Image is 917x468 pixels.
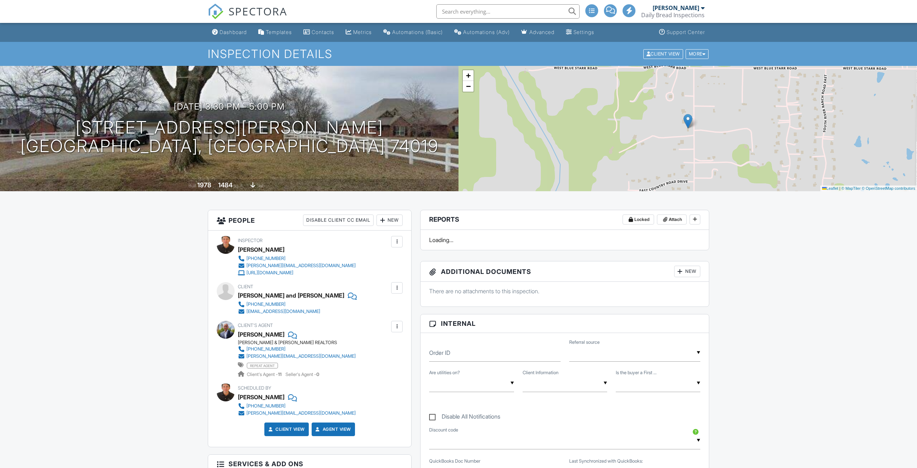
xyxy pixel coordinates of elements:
[674,266,700,277] div: New
[301,26,337,39] a: Contacts
[267,426,305,433] a: Client View
[238,244,284,255] div: [PERSON_NAME]
[246,256,285,261] div: [PHONE_NUMBER]
[862,186,915,190] a: © OpenStreetMap contributors
[246,410,356,416] div: [PERSON_NAME][EMAIL_ADDRESS][DOMAIN_NAME]
[266,29,292,35] div: Templates
[238,353,356,360] a: [PERSON_NAME][EMAIL_ADDRESS][DOMAIN_NAME]
[220,29,247,35] div: Dashboard
[209,26,250,39] a: Dashboard
[255,26,295,39] a: Templates
[641,11,705,19] div: Daily Bread Inspections
[466,82,471,91] span: −
[421,314,709,333] h3: Internal
[208,210,411,231] h3: People
[238,301,351,308] a: [PHONE_NUMBER]
[218,181,232,189] div: 1484
[238,323,273,328] span: Client's Agent
[667,29,705,35] div: Support Center
[238,238,263,243] span: Inspector
[353,29,372,35] div: Metrics
[247,363,278,368] span: repeat agent
[822,186,838,190] a: Leaflet
[238,269,356,276] a: [URL][DOMAIN_NAME]
[197,181,211,189] div: 1978
[376,214,403,226] div: New
[656,26,708,39] a: Support Center
[208,4,224,19] img: The Best Home Inspection Software - Spectora
[238,284,253,289] span: Client
[238,255,356,262] a: [PHONE_NUMBER]
[343,26,375,39] a: Metrics
[314,426,351,433] a: Agent View
[563,26,597,39] a: Settings
[278,372,282,377] strong: 11
[256,183,264,188] span: slab
[523,370,558,376] label: Client Information
[463,70,474,81] a: Zoom in
[246,353,356,359] div: [PERSON_NAME][EMAIL_ADDRESS][DOMAIN_NAME]
[392,29,443,35] div: Automations (Basic)
[429,370,460,376] label: Are utilities on?
[246,403,285,409] div: [PHONE_NUMBER]
[238,329,284,340] a: [PERSON_NAME]
[839,186,840,190] span: |
[429,413,500,422] label: Disable All Notifications
[188,183,196,188] span: Built
[238,340,361,346] div: [PERSON_NAME] & [PERSON_NAME] REALTORS
[616,370,657,376] label: Is the buyer a First Responder or Veteran?
[569,339,600,346] label: Referral source
[573,29,594,35] div: Settings
[463,29,510,35] div: Automations (Adv)
[238,410,356,417] a: [PERSON_NAME][EMAIL_ADDRESS][DOMAIN_NAME]
[429,349,450,357] label: Order ID
[229,4,287,19] span: SPECTORA
[686,49,709,59] div: More
[247,372,283,377] span: Client's Agent -
[312,29,334,35] div: Contacts
[303,214,374,226] div: Disable Client CC Email
[643,49,683,59] div: Client View
[238,308,351,315] a: [EMAIL_ADDRESS][DOMAIN_NAME]
[285,372,319,377] span: Seller's Agent -
[238,262,356,269] a: [PERSON_NAME][EMAIL_ADDRESS][DOMAIN_NAME]
[683,114,692,129] img: Marker
[653,4,699,11] div: [PERSON_NAME]
[238,392,284,402] div: [PERSON_NAME]
[20,118,438,156] h1: [STREET_ADDRESS][PERSON_NAME] [GEOGRAPHIC_DATA], [GEOGRAPHIC_DATA] 74019
[429,427,458,433] label: Discount code
[316,372,319,377] strong: 0
[569,458,643,464] label: Last Synchronized with QuickBooks:
[436,4,580,19] input: Search everything...
[466,71,471,80] span: +
[208,10,287,25] a: SPECTORA
[246,270,293,276] div: [URL][DOMAIN_NAME]
[246,346,285,352] div: [PHONE_NUMBER]
[380,26,446,39] a: Automations (Basic)
[246,263,356,269] div: [PERSON_NAME][EMAIL_ADDRESS][DOMAIN_NAME]
[643,51,685,56] a: Client View
[238,290,344,301] div: [PERSON_NAME] and [PERSON_NAME]
[429,287,700,295] p: There are no attachments to this inspection.
[421,261,709,282] h3: Additional Documents
[238,385,271,391] span: Scheduled By
[238,346,356,353] a: [PHONE_NUMBER]
[234,183,244,188] span: sq. ft.
[246,301,285,307] div: [PHONE_NUMBER]
[451,26,513,39] a: Automations (Advanced)
[518,26,557,39] a: Advanced
[841,186,861,190] a: © MapTiler
[429,458,480,464] label: QuickBooks Doc Number
[174,102,285,111] h3: [DATE] 3:30 pm - 5:00 pm
[238,402,356,410] a: [PHONE_NUMBER]
[246,309,320,314] div: [EMAIL_ADDRESS][DOMAIN_NAME]
[463,81,474,92] a: Zoom out
[208,48,709,60] h1: Inspection Details
[529,29,554,35] div: Advanced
